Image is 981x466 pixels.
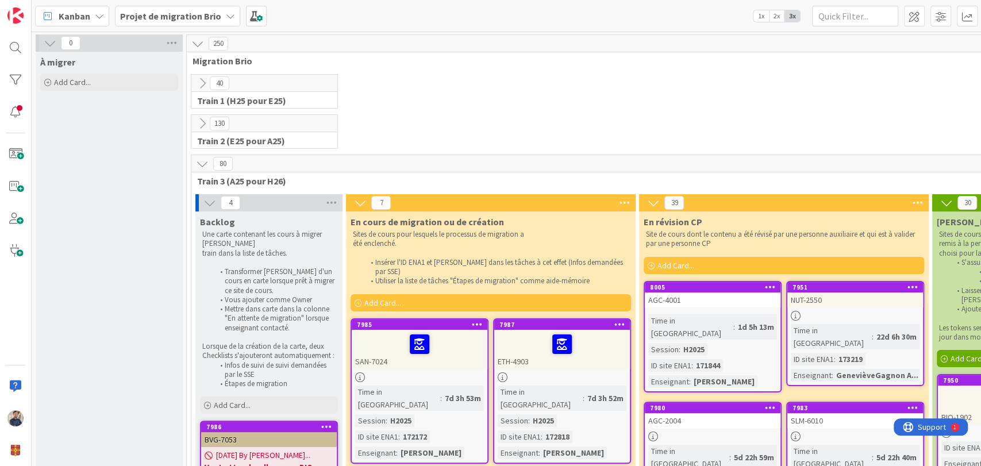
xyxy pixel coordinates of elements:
[357,321,487,329] div: 7985
[689,375,691,388] span: :
[691,375,757,388] div: [PERSON_NAME]
[787,292,923,307] div: NUT-2550
[645,282,780,292] div: 8005
[735,321,777,333] div: 1d 5h 13m
[494,319,630,369] div: 7987ETH-4903
[644,216,702,228] span: En révision CP
[355,446,396,459] div: Enseignant
[530,414,557,427] div: H2025
[24,2,52,16] span: Support
[648,359,691,372] div: ID site ENA1
[353,230,629,239] p: Sites de cours pour lesquels le processus de migration a
[645,292,780,307] div: AGC-4001
[355,430,398,443] div: ID site ENA1
[648,375,689,388] div: Enseignant
[657,260,694,271] span: Add Card...
[54,77,91,87] span: Add Card...
[787,282,923,292] div: 7951
[834,353,836,365] span: :
[645,413,780,428] div: AGC-2004
[787,413,923,428] div: SLM-6010
[729,451,731,464] span: :
[60,5,63,14] div: 1
[216,449,310,461] span: [DATE] By [PERSON_NAME]...
[396,446,398,459] span: :
[210,117,229,130] span: 130
[202,249,336,258] p: train dans la liste de tâches.
[787,403,923,428] div: 7983SLM-6010
[693,359,723,372] div: 171844
[499,321,630,329] div: 7987
[769,10,784,22] span: 2x
[200,216,235,228] span: Backlog
[398,430,400,443] span: :
[7,442,24,459] img: avatar
[214,379,336,388] li: Étapes de migration
[355,386,440,411] div: Time in [GEOGRAPHIC_DATA]
[206,423,337,431] div: 7986
[355,414,386,427] div: Session
[644,281,782,392] a: 8005AGC-4001Time in [GEOGRAPHIC_DATA]:1d 5h 13mSession:H2025ID site ENA1:171844Enseignant:[PERSON...
[353,239,629,248] p: été enclenché.
[209,37,228,51] span: 250
[494,330,630,369] div: ETH-4903
[352,319,487,330] div: 7985
[494,319,630,330] div: 7987
[498,430,541,443] div: ID site ENA1
[650,404,780,412] div: 7980
[120,10,221,22] b: Projet de migration Brio
[784,10,800,22] span: 3x
[40,56,75,68] span: À migrer
[679,343,680,356] span: :
[753,10,769,22] span: 1x
[371,196,391,210] span: 7
[787,403,923,413] div: 7983
[645,403,780,428] div: 7980AGC-2004
[648,314,733,340] div: Time in [GEOGRAPHIC_DATA]
[793,404,923,412] div: 7983
[648,343,679,356] div: Session
[210,76,229,90] span: 40
[836,353,865,365] div: 173219
[874,330,920,343] div: 22d 6h 30m
[528,414,530,427] span: :
[202,342,336,361] p: Lorsque de la création de la carte, deux Checklists s'ajouteront automatiquement :
[812,6,898,26] input: Quick Filter...
[543,430,572,443] div: 172818
[214,295,336,305] li: Vous ajouter comme Owner
[584,392,626,405] div: 7d 3h 52m
[386,414,387,427] span: :
[793,283,923,291] div: 7951
[7,410,24,426] img: MW
[538,446,540,459] span: :
[833,369,921,382] div: GenevièveGagnon A...
[400,430,430,443] div: 172172
[213,157,233,171] span: 80
[352,319,487,369] div: 7985SAN-7024
[680,343,707,356] div: H2025
[61,36,80,50] span: 0
[201,422,337,432] div: 7986
[202,230,336,249] p: Une carte contenant les cours à migrer [PERSON_NAME]
[493,318,631,464] a: 7987ETH-4903Time in [GEOGRAPHIC_DATA]:7d 3h 52mSession:H2025ID site ENA1:172818Enseignant:[PERSON...
[442,392,484,405] div: 7d 3h 53m
[214,305,336,333] li: Mettre dans carte dans la colonne "En attente de migration" lorsque enseignant contacté.
[786,281,924,386] a: 7951NUT-2550Time in [GEOGRAPHIC_DATA]:22d 6h 30mID site ENA1:173219Enseignant:GenevièveGagnon A...
[733,321,735,333] span: :
[957,196,977,210] span: 30
[791,324,872,349] div: Time in [GEOGRAPHIC_DATA]
[364,276,629,286] li: Utiliser la liste de tâches "Étapes de migration" comme aide-mémoire
[201,432,337,447] div: BVG-7053
[351,318,488,464] a: 7985SAN-7024Time in [GEOGRAPHIC_DATA]:7d 3h 53mSession:H2025ID site ENA1:172172Enseignant:[PERSON...
[214,267,336,295] li: Transformer [PERSON_NAME] d'un cours en carte lorsque prêt à migrer ce site de cours.
[364,258,629,277] li: Insérer l'ID ENA1 et [PERSON_NAME] dans les tâches à cet effet (Infos demandées par SSE)
[872,451,874,464] span: :
[364,298,401,308] span: Add Card...
[645,282,780,307] div: 8005AGC-4001
[59,9,90,23] span: Kanban
[872,330,874,343] span: :
[197,135,323,147] span: Train 2 (E25 pour A25)
[352,330,487,369] div: SAN-7024
[650,283,780,291] div: 8005
[540,446,607,459] div: [PERSON_NAME]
